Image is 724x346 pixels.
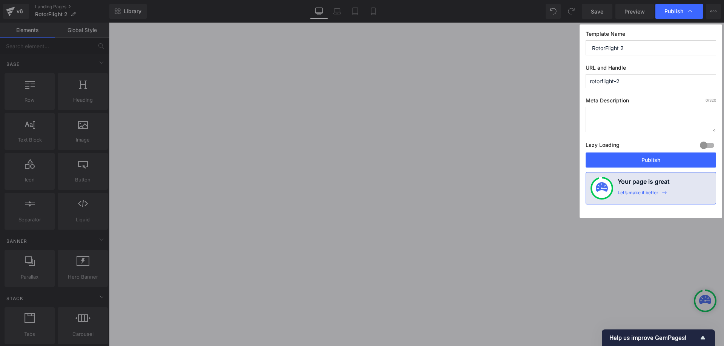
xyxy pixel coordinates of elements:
[586,64,716,74] label: URL and Handle
[609,334,698,341] span: Help us improve GemPages!
[698,320,716,338] iframe: Intercom live chat
[609,333,707,342] button: Show survey - Help us improve GemPages!
[586,97,716,107] label: Meta Description
[618,177,670,190] h4: Your page is great
[706,98,708,102] span: 0
[586,140,620,152] label: Lazy Loading
[586,152,716,168] button: Publish
[706,98,716,102] span: /320
[664,8,683,15] span: Publish
[618,190,658,200] div: Let’s make it better
[586,30,716,40] label: Template Name
[596,182,608,194] img: onboarding-status.svg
